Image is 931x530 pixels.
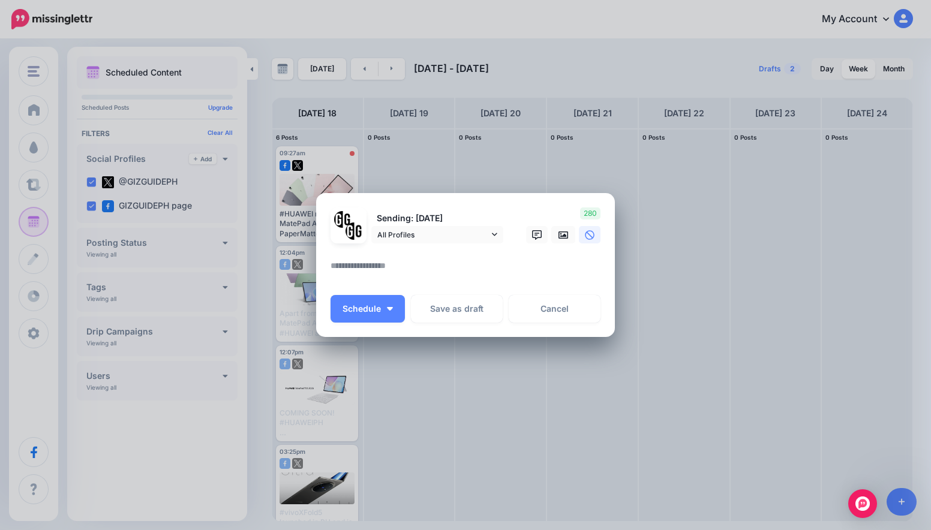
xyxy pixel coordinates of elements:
[509,295,600,323] a: Cancel
[371,226,503,243] a: All Profiles
[334,211,352,228] img: 353459792_649996473822713_4483302954317148903_n-bsa138318.png
[377,228,489,241] span: All Profiles
[387,307,393,311] img: arrow-down-white.png
[343,305,381,313] span: Schedule
[411,295,503,323] button: Save as draft
[371,212,503,225] p: Sending: [DATE]
[346,222,363,240] img: JT5sWCfR-79925.png
[580,207,600,219] span: 280
[331,295,405,323] button: Schedule
[848,489,877,518] div: Open Intercom Messenger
